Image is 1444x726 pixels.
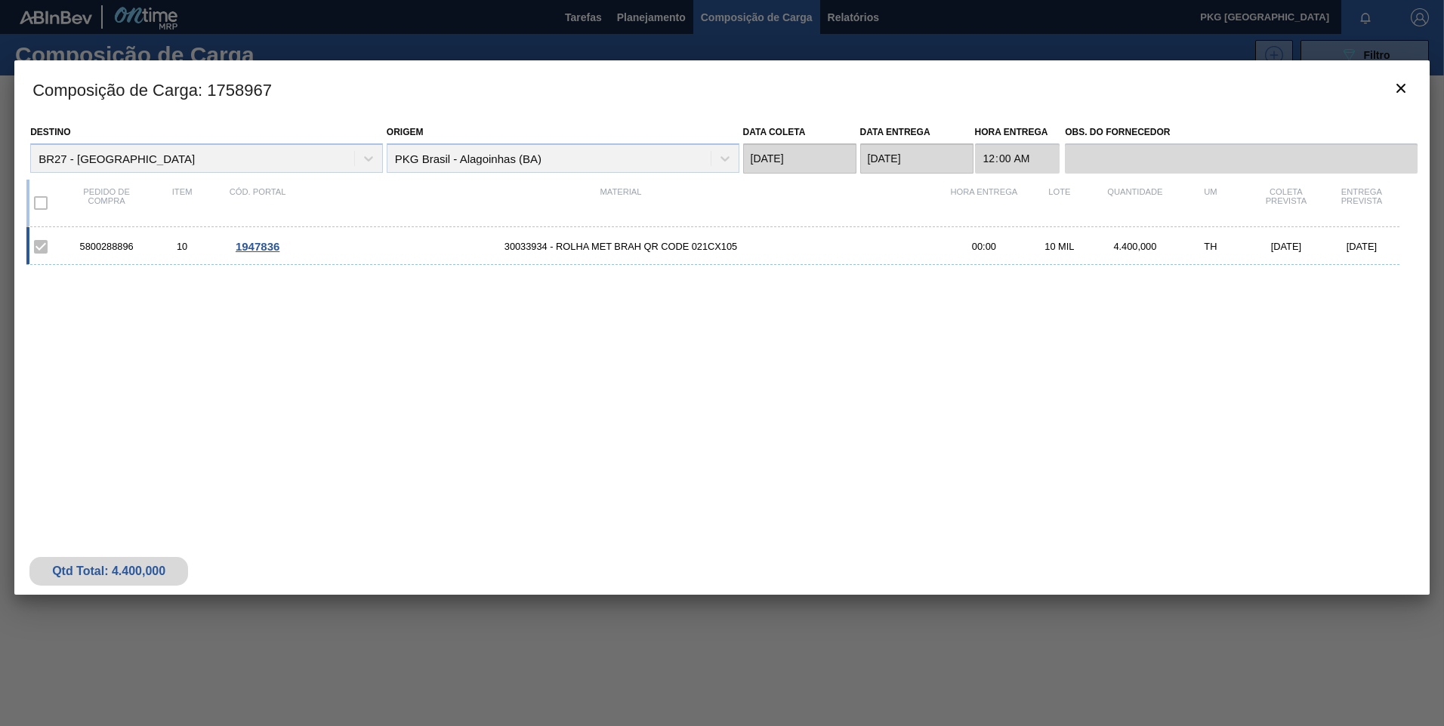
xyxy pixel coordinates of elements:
div: 00:00 [946,241,1022,252]
label: Hora Entrega [975,122,1060,143]
div: Coleta Prevista [1248,187,1324,219]
div: UM [1173,187,1248,219]
input: dd/mm/yyyy [860,143,973,174]
span: 1947836 [236,240,279,253]
span: 30033934 - ROLHA MET BRAH QR CODE 021CX105 [295,241,946,252]
div: Entrega Prevista [1324,187,1399,219]
div: [DATE] [1324,241,1399,252]
label: Data entrega [860,127,930,137]
div: Quantidade [1097,187,1173,219]
div: Pedido de compra [69,187,144,219]
div: Hora Entrega [946,187,1022,219]
div: 10 [144,241,220,252]
h3: Composição de Carga : 1758967 [14,60,1430,118]
label: Obs. do Fornecedor [1065,122,1418,143]
label: Origem [387,127,424,137]
input: dd/mm/yyyy [743,143,856,174]
div: 5800288896 [69,241,144,252]
div: 4.400,000 [1097,241,1173,252]
div: Lote [1022,187,1097,219]
div: Cód. Portal [220,187,295,219]
div: Material [295,187,946,219]
div: Ir para o Pedido [220,240,295,253]
label: Data coleta [743,127,806,137]
label: Destino [30,127,70,137]
div: [DATE] [1248,241,1324,252]
div: Item [144,187,220,219]
div: 10 MIL [1022,241,1097,252]
div: Qtd Total: 4.400,000 [41,564,177,578]
div: TH [1173,241,1248,252]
